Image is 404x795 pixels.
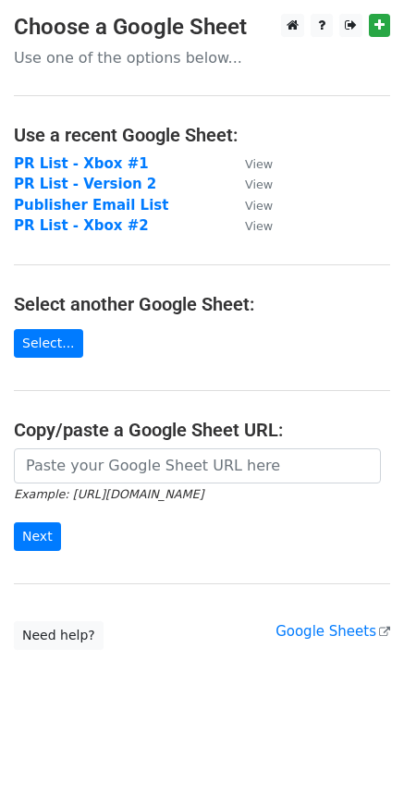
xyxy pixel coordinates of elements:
[14,293,390,315] h4: Select another Google Sheet:
[226,217,273,234] a: View
[14,155,149,172] a: PR List - Xbox #1
[14,621,104,650] a: Need help?
[245,177,273,191] small: View
[14,419,390,441] h4: Copy/paste a Google Sheet URL:
[14,48,390,67] p: Use one of the options below...
[245,157,273,171] small: View
[226,155,273,172] a: View
[14,197,168,214] a: Publisher Email List
[14,176,156,192] a: PR List - Version 2
[14,124,390,146] h4: Use a recent Google Sheet:
[14,448,381,483] input: Paste your Google Sheet URL here
[226,176,273,192] a: View
[14,217,149,234] a: PR List - Xbox #2
[14,329,83,358] a: Select...
[245,199,273,213] small: View
[14,14,390,41] h3: Choose a Google Sheet
[245,219,273,233] small: View
[14,522,61,551] input: Next
[14,487,203,501] small: Example: [URL][DOMAIN_NAME]
[226,197,273,214] a: View
[275,623,390,640] a: Google Sheets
